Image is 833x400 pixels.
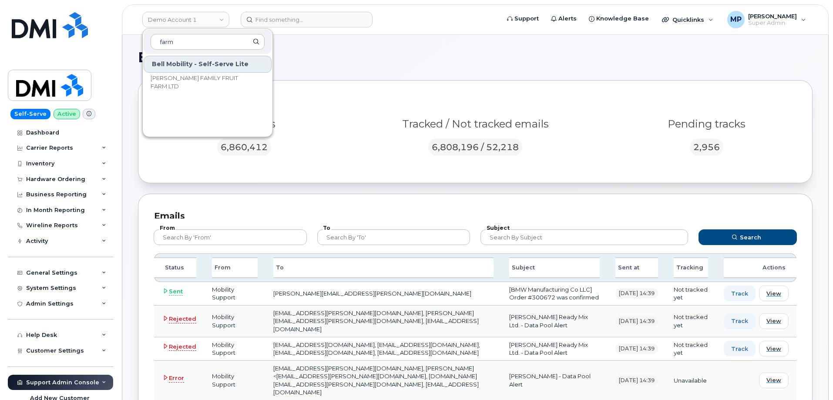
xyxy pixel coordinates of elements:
[766,289,781,298] span: View
[674,257,708,278] div: Tracking
[731,289,748,298] span: Track
[159,225,175,231] label: From
[731,317,748,325] span: Track
[766,317,781,325] span: View
[154,229,307,245] input: Search by 'from'
[615,288,658,299] div: [DATE] 14:39
[617,117,797,131] div: Pending tracks
[265,337,501,361] td: [EMAIL_ADDRESS][DOMAIN_NAME], [EMAIL_ADDRESS][DOMAIN_NAME], [EMAIL_ADDRESS][DOMAIN_NAME], [EMAIL_...
[766,376,781,384] span: View
[615,257,658,278] div: Sent at
[699,229,797,245] button: Search
[212,257,258,278] div: From
[501,337,608,361] td: [PERSON_NAME] Ready Mix Ltd. - Data Pool Alert
[265,306,501,337] td: [EMAIL_ADDRESS][PERSON_NAME][DOMAIN_NAME], [PERSON_NAME][EMAIL_ADDRESS][PERSON_NAME][DOMAIN_NAME]...
[724,286,756,301] button: Track
[759,313,789,329] button: View
[724,257,796,278] div: Actions
[724,313,756,329] button: Track
[674,286,708,302] div: Not tracked yet
[144,74,272,91] a: [PERSON_NAME] FAMILY FRUIT FARM LTD
[690,138,723,156] div: 2,956
[169,374,184,383] span: Error
[345,117,606,131] div: Tracked / Not tracked emails
[169,287,183,296] span: Sent
[759,341,789,356] button: View
[486,225,510,231] label: Subject
[169,343,196,351] span: Rejected
[509,257,600,278] div: Subject
[759,286,789,301] button: View
[724,341,756,356] button: Track
[501,306,608,337] td: [PERSON_NAME] Ready Mix Ltd. - Data Pool Alert
[759,373,789,388] button: View
[273,257,494,278] div: To
[317,229,470,245] input: Search by 'to'
[144,56,272,73] div: Bell Mobility - Self-Serve Lite
[428,138,522,156] div: 6,808,196 / 52,218
[740,233,761,242] span: Search
[731,345,748,353] span: Track
[674,376,708,385] div: Unavailable
[151,34,265,50] input: Search
[154,96,796,109] div: Breakdown
[169,315,196,323] span: Rejected
[154,257,196,278] div: Status
[204,306,265,337] td: Mobility Support
[766,345,781,353] span: View
[265,282,501,306] td: [PERSON_NAME][EMAIL_ADDRESS][PERSON_NAME][DOMAIN_NAME]
[138,51,186,64] span: Emails
[674,313,708,329] div: Not tracked yet
[151,74,251,91] span: [PERSON_NAME] FAMILY FRUIT FARM LTD
[480,229,688,245] input: Search by subject
[204,337,265,361] td: Mobility Support
[615,343,658,354] div: [DATE] 14:39
[204,282,265,306] td: Mobility Support
[674,341,708,357] div: Not tracked yet
[154,210,796,222] div: Emails
[615,375,658,386] div: [DATE] 14:39
[501,282,608,306] td: [BMW Manufacturing Co LLC] Order #300672 was confirmed
[322,225,331,231] label: To
[217,138,271,156] div: 6,860,412
[615,316,658,326] div: [DATE] 14:39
